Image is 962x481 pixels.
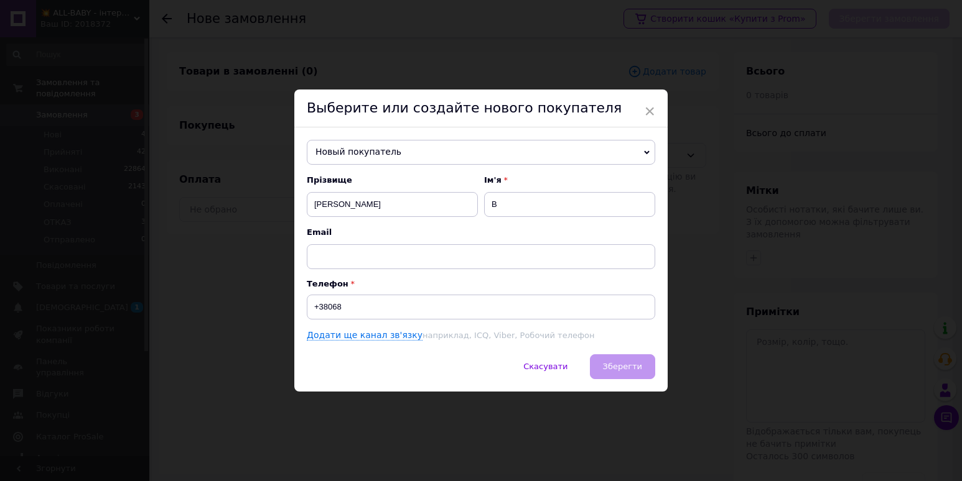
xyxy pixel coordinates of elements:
[484,175,655,186] span: Ім'я
[307,140,655,165] span: Новый покупатель
[523,362,567,371] span: Скасувати
[510,354,581,379] button: Скасувати
[644,101,655,122] span: ×
[307,295,655,319] input: +38 096 0000000
[294,89,668,127] div: Выберите или создайте нового покупателя
[307,192,478,217] input: Наприклад: Іванов
[307,175,478,186] span: Прізвище
[423,331,594,340] span: наприклад, ICQ, Viber, Робочий телефон
[484,192,655,217] input: Наприклад: Іван
[307,330,423,341] a: Додати ще канал зв'язку
[307,227,655,238] span: Email
[307,279,655,288] p: Телефон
